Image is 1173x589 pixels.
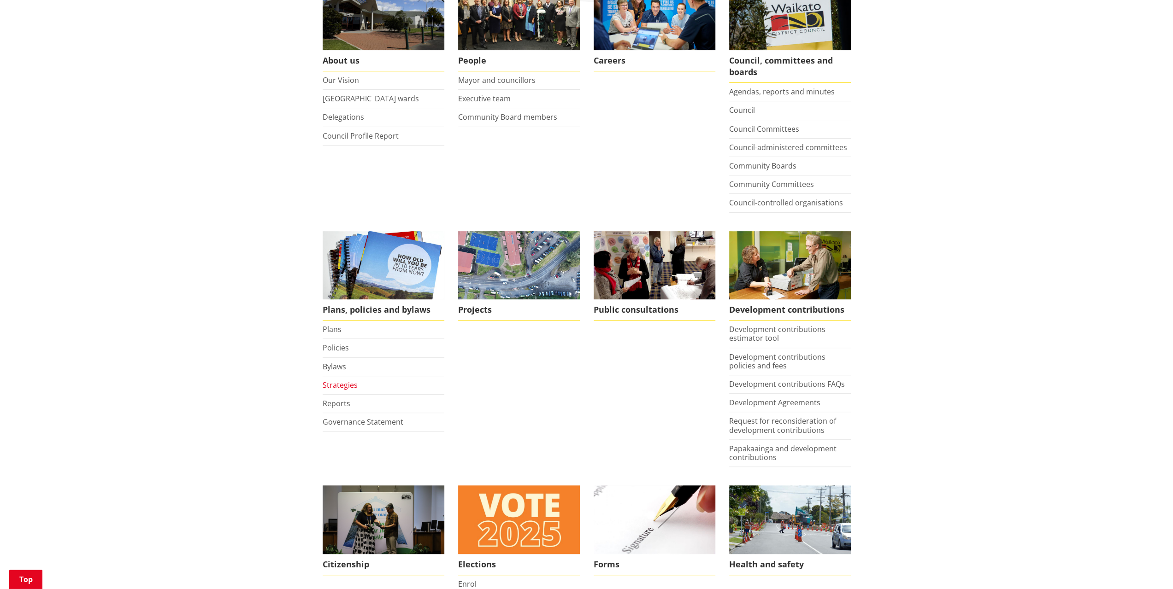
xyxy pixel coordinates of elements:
[458,93,511,104] a: Executive team
[729,299,851,321] span: Development contributions
[729,87,835,97] a: Agendas, reports and minutes
[729,231,851,300] img: Fees
[323,50,444,71] span: About us
[594,50,715,71] span: Careers
[594,485,715,575] a: Find a form to complete Forms
[729,324,825,343] a: Development contributions estimator tool
[594,554,715,575] span: Forms
[729,485,851,575] a: Health and safety Health and safety
[729,554,851,575] span: Health and safety
[729,50,851,83] span: Council, committees and boards
[323,131,399,141] a: Council Profile Report
[323,417,403,427] a: Governance Statement
[323,324,342,334] a: Plans
[323,380,358,390] a: Strategies
[323,554,444,575] span: Citizenship
[458,231,580,300] img: DJI_0336
[323,299,444,321] span: Plans, policies and bylaws
[323,485,444,575] a: Citizenship Ceremony March 2023 Citizenship
[1131,550,1164,583] iframe: Messenger Launcher
[729,485,851,554] img: Health and safety
[729,161,796,171] a: Community Boards
[9,570,42,589] a: Top
[458,231,580,321] a: Projects
[458,50,580,71] span: People
[323,112,364,122] a: Delegations
[458,112,557,122] a: Community Board members
[729,379,845,389] a: Development contributions FAQs
[594,485,715,554] img: Find a form to complete
[594,231,715,321] a: public-consultations Public consultations
[323,485,444,554] img: Citizenship Ceremony March 2023
[729,142,847,152] a: Council-administered committees
[323,343,349,353] a: Policies
[323,398,350,408] a: Reports
[458,554,580,575] span: Elections
[594,299,715,321] span: Public consultations
[458,485,580,554] img: Vote 2025
[729,352,825,371] a: Development contributions policies and fees
[458,485,580,575] a: Elections
[594,231,715,300] img: public-consultations
[323,362,346,372] a: Bylaws
[729,179,814,189] a: Community Committees
[458,579,477,589] a: Enrol
[729,105,755,115] a: Council
[458,75,536,85] a: Mayor and councillors
[323,231,444,300] img: Long Term Plan
[729,231,851,321] a: FInd out more about fees and fines here Development contributions
[729,124,799,134] a: Council Committees
[729,443,837,462] a: Papakaainga and development contributions
[729,416,836,435] a: Request for reconsideration of development contributions
[323,93,419,104] a: [GEOGRAPHIC_DATA] wards
[323,75,359,85] a: Our Vision
[323,231,444,321] a: We produce a number of plans, policies and bylaws including the Long Term Plan Plans, policies an...
[729,198,843,208] a: Council-controlled organisations
[458,299,580,321] span: Projects
[729,397,820,408] a: Development Agreements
